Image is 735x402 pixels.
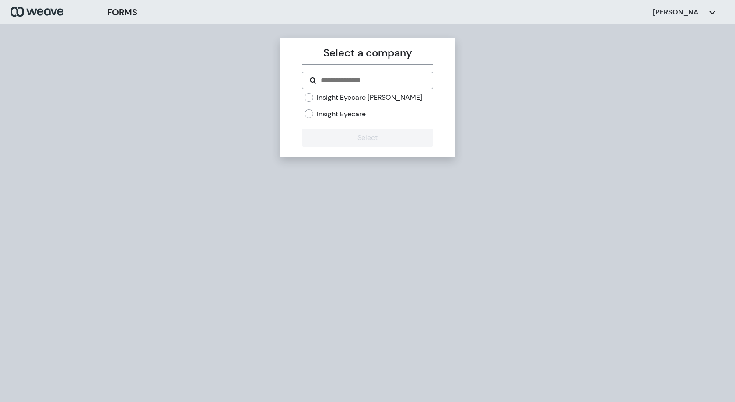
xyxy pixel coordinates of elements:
h3: FORMS [107,6,137,19]
label: Insight Eyecare [PERSON_NAME] [317,93,422,102]
p: [PERSON_NAME] [653,7,705,17]
p: Select a company [302,45,433,61]
input: Search [320,75,425,86]
button: Select [302,129,433,147]
label: Insight Eyecare [317,109,366,119]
